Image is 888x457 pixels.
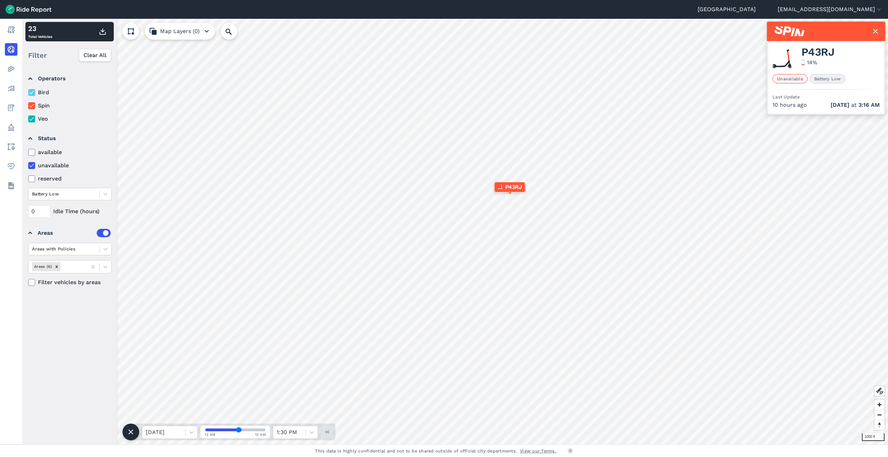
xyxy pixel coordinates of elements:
div: Filter [25,45,114,66]
a: Report [5,24,17,36]
span: Last Update [772,94,800,99]
div: Areas (6) [32,262,53,271]
a: Policy [5,121,17,134]
a: Heatmaps [5,63,17,75]
span: 12 AM [205,432,216,437]
button: Reset bearing to north [874,420,885,430]
div: Idle Time (hours) [28,205,112,218]
summary: Operators [28,69,111,88]
a: Realtime [5,43,17,56]
span: P43RJ [801,48,835,56]
a: Analyze [5,82,17,95]
div: Total Vehicles [28,23,52,40]
div: 14 % [807,58,817,67]
label: reserved [28,175,112,183]
span: 12 AM [255,432,266,437]
summary: Areas [28,223,111,243]
button: Zoom in [874,400,885,410]
div: Remove Areas (6) [53,262,61,271]
input: Search Location or Vehicles [221,23,248,40]
a: Datasets [5,179,17,192]
span: 3:16 AM [858,102,880,108]
div: 1000 ft [862,433,885,441]
button: Clear All [79,49,111,62]
canvas: Map [22,19,888,444]
label: available [28,148,112,157]
button: [EMAIL_ADDRESS][DOMAIN_NAME] [778,5,882,14]
a: [GEOGRAPHIC_DATA] [698,5,756,14]
img: Ride Report [6,5,51,14]
span: [DATE] [831,102,849,108]
div: Areas [38,229,111,237]
span: Clear All [84,51,106,59]
summary: Status [28,129,111,148]
label: Bird [28,88,112,97]
span: at [831,101,880,109]
div: 10 hours ago [772,101,880,109]
button: Map Layers (0) [145,23,215,40]
button: Zoom out [874,410,885,420]
label: Spin [28,102,112,110]
a: Areas [5,141,17,153]
span: Unavailable [772,74,808,83]
span: Battery Low [810,74,846,83]
label: unavailable [28,161,112,170]
span: P43RJ [505,183,522,191]
img: Spin [775,26,804,36]
a: Fees [5,102,17,114]
a: Health [5,160,17,173]
a: View our Terms. [520,448,556,454]
label: Veo [28,115,112,123]
div: 23 [28,23,52,34]
img: Spin scooter [772,49,792,69]
label: Filter vehicles by areas [28,278,112,287]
